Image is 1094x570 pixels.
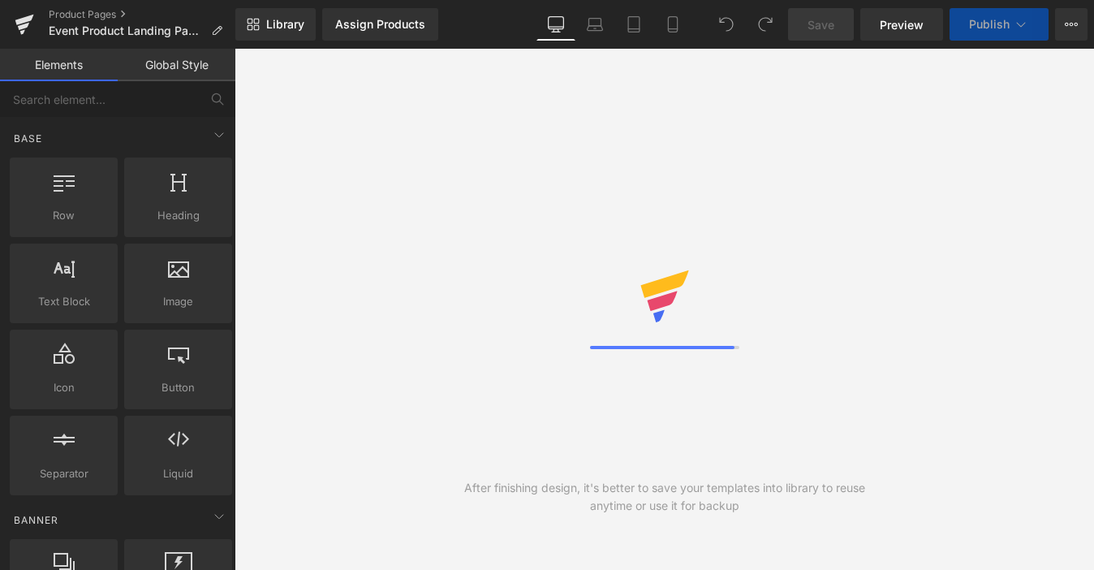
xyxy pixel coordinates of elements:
[710,8,743,41] button: Undo
[450,479,880,515] div: After finishing design, it's better to save your templates into library to reuse anytime or use i...
[129,465,227,482] span: Liquid
[575,8,614,41] a: Laptop
[653,8,692,41] a: Mobile
[12,512,60,528] span: Banner
[118,49,235,81] a: Global Style
[880,16,924,33] span: Preview
[266,17,304,32] span: Library
[235,8,316,41] a: New Library
[15,207,113,224] span: Row
[15,465,113,482] span: Separator
[129,293,227,310] span: Image
[1055,8,1088,41] button: More
[614,8,653,41] a: Tablet
[15,379,113,396] span: Icon
[969,18,1010,31] span: Publish
[335,18,425,31] div: Assign Products
[12,131,44,146] span: Base
[49,8,235,21] a: Product Pages
[536,8,575,41] a: Desktop
[808,16,834,33] span: Save
[129,379,227,396] span: Button
[860,8,943,41] a: Preview
[129,207,227,224] span: Heading
[950,8,1049,41] button: Publish
[49,24,205,37] span: Event Product Landing Page - CR 2025
[749,8,782,41] button: Redo
[15,293,113,310] span: Text Block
